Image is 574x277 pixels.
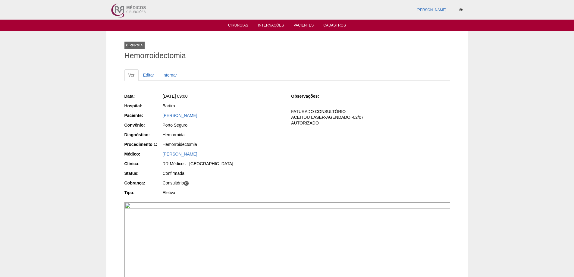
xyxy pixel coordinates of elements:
[163,94,188,99] span: [DATE] 09:00
[124,122,162,128] div: Convênio:
[124,151,162,157] div: Médico:
[163,170,283,176] div: Confirmada
[163,113,197,118] a: [PERSON_NAME]
[323,23,346,29] a: Cadastros
[258,23,284,29] a: Internações
[158,69,181,81] a: Internar
[124,69,139,81] a: Ver
[124,141,162,147] div: Procedimento 1:
[139,69,158,81] a: Editar
[124,161,162,167] div: Clínica:
[184,181,189,186] span: C
[124,103,162,109] div: Hospital:
[124,132,162,138] div: Diagnóstico:
[163,152,197,156] a: [PERSON_NAME]
[460,8,463,12] i: Sair
[291,93,329,99] div: Observações:
[228,23,248,29] a: Cirurgias
[124,190,162,196] div: Tipo:
[124,93,162,99] div: Data:
[293,23,314,29] a: Pacientes
[416,8,446,12] a: [PERSON_NAME]
[163,132,283,138] div: Hemorroida
[163,122,283,128] div: Porto Seguro
[163,141,283,147] div: Hemorroidectomia
[163,190,283,196] div: Eletiva
[124,170,162,176] div: Status:
[124,180,162,186] div: Cobrança:
[124,52,450,59] h1: Hemorroidectomia
[124,42,145,49] div: Cirurgia
[124,112,162,118] div: Paciente:
[163,103,283,109] div: Bartira
[163,180,283,186] div: Consultório
[163,161,283,167] div: RR Médicos - [GEOGRAPHIC_DATA]
[291,109,450,126] p: FATURADO CONSULTÓRIO ACEITOU LASER-AGENDADO -02/07 AUTORIZADO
